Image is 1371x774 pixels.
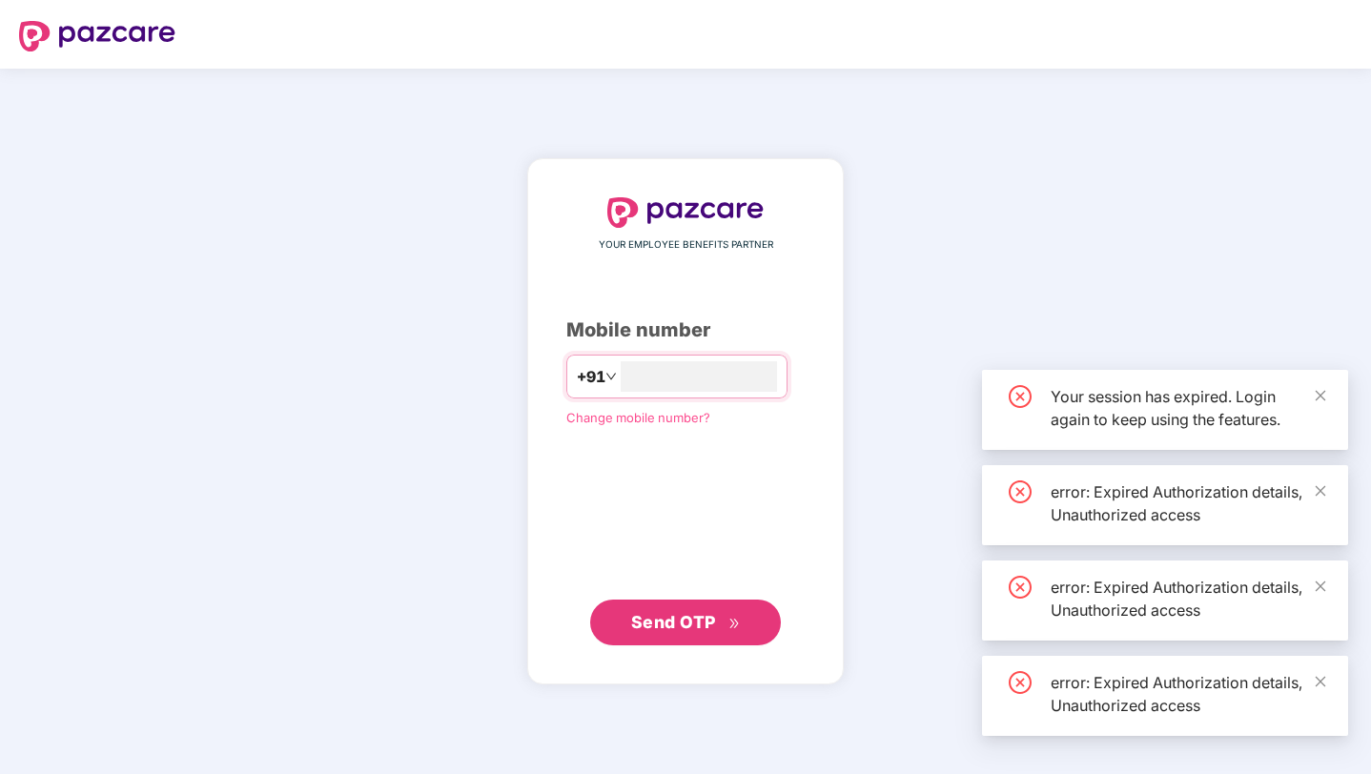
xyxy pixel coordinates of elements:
span: YOUR EMPLOYEE BENEFITS PARTNER [599,237,773,253]
span: close-circle [1009,385,1032,408]
img: logo [19,21,175,51]
span: Send OTP [631,612,716,632]
img: logo [607,197,764,228]
span: close [1314,484,1327,498]
span: close [1314,389,1327,402]
button: Send OTPdouble-right [590,600,781,645]
span: +91 [577,365,605,389]
div: error: Expired Authorization details, Unauthorized access [1051,576,1325,621]
span: down [605,371,617,382]
span: close-circle [1009,671,1032,694]
div: error: Expired Authorization details, Unauthorized access [1051,671,1325,717]
div: Mobile number [566,316,805,345]
span: close [1314,580,1327,593]
a: Change mobile number? [566,410,710,425]
div: Your session has expired. Login again to keep using the features. [1051,385,1325,431]
div: error: Expired Authorization details, Unauthorized access [1051,480,1325,526]
span: close-circle [1009,576,1032,599]
span: double-right [728,618,741,630]
span: close [1314,675,1327,688]
span: close-circle [1009,480,1032,503]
